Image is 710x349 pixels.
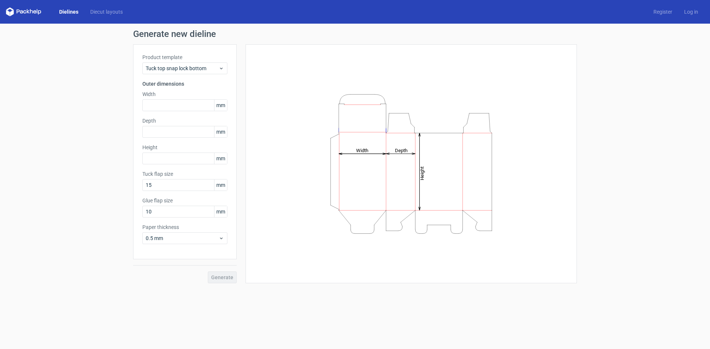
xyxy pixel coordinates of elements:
a: Dielines [53,8,84,16]
label: Product template [142,54,227,61]
label: Width [142,90,227,98]
a: Log in [678,8,704,16]
span: mm [214,126,227,137]
label: Depth [142,117,227,124]
tspan: Width [356,147,368,153]
h1: Generate new dieline [133,30,577,38]
span: 0.5 mm [146,235,219,242]
span: mm [214,100,227,111]
label: Glue flap size [142,197,227,204]
tspan: Depth [395,147,408,153]
tspan: Height [419,166,425,180]
label: Height [142,144,227,151]
span: mm [214,206,227,217]
h3: Outer dimensions [142,80,227,88]
a: Register [648,8,678,16]
label: Paper thickness [142,223,227,231]
a: Diecut layouts [84,8,129,16]
label: Tuck flap size [142,170,227,178]
span: mm [214,179,227,191]
span: mm [214,153,227,164]
span: Tuck top snap lock bottom [146,65,219,72]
